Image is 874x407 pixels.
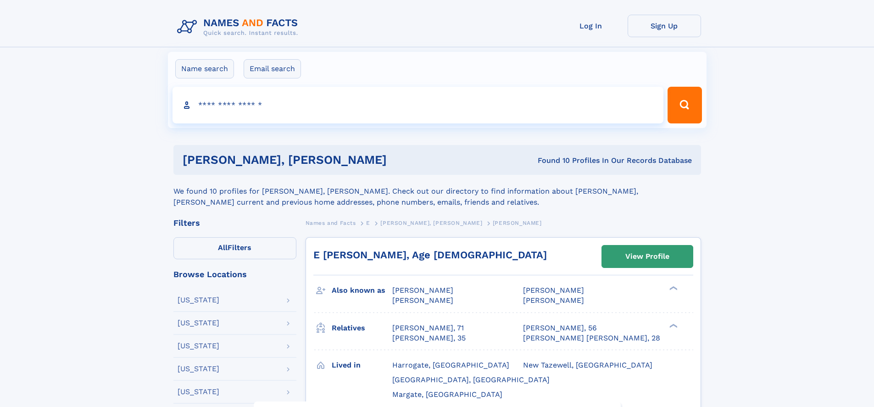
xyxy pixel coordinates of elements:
[668,87,701,123] button: Search Button
[462,156,692,166] div: Found 10 Profiles In Our Records Database
[332,320,392,336] h3: Relatives
[218,243,228,252] span: All
[380,217,482,229] a: [PERSON_NAME], [PERSON_NAME]
[173,175,701,208] div: We found 10 profiles for [PERSON_NAME], [PERSON_NAME]. Check out our directory to find informatio...
[173,237,296,259] label: Filters
[173,15,306,39] img: Logo Names and Facts
[178,319,219,327] div: [US_STATE]
[523,333,660,343] a: [PERSON_NAME] [PERSON_NAME], 28
[554,15,628,37] a: Log In
[493,220,542,226] span: [PERSON_NAME]
[380,220,482,226] span: [PERSON_NAME], [PERSON_NAME]
[392,286,453,295] span: [PERSON_NAME]
[628,15,701,37] a: Sign Up
[175,59,234,78] label: Name search
[392,361,509,369] span: Harrogate, [GEOGRAPHIC_DATA]
[332,357,392,373] h3: Lived in
[178,388,219,396] div: [US_STATE]
[392,333,466,343] a: [PERSON_NAME], 35
[183,154,462,166] h1: [PERSON_NAME], [PERSON_NAME]
[366,217,370,229] a: E
[173,219,296,227] div: Filters
[313,249,547,261] a: E [PERSON_NAME], Age [DEMOGRAPHIC_DATA]
[366,220,370,226] span: E
[178,296,219,304] div: [US_STATE]
[523,296,584,305] span: [PERSON_NAME]
[523,361,652,369] span: New Tazewell, [GEOGRAPHIC_DATA]
[602,245,693,268] a: View Profile
[392,390,502,399] span: Margate, [GEOGRAPHIC_DATA]
[392,323,464,333] a: [PERSON_NAME], 71
[667,323,678,329] div: ❯
[392,296,453,305] span: [PERSON_NAME]
[306,217,356,229] a: Names and Facts
[392,375,550,384] span: [GEOGRAPHIC_DATA], [GEOGRAPHIC_DATA]
[178,342,219,350] div: [US_STATE]
[173,270,296,279] div: Browse Locations
[244,59,301,78] label: Email search
[523,286,584,295] span: [PERSON_NAME]
[173,87,664,123] input: search input
[625,246,669,267] div: View Profile
[178,365,219,373] div: [US_STATE]
[667,285,678,291] div: ❯
[523,323,597,333] a: [PERSON_NAME], 56
[332,283,392,298] h3: Also known as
